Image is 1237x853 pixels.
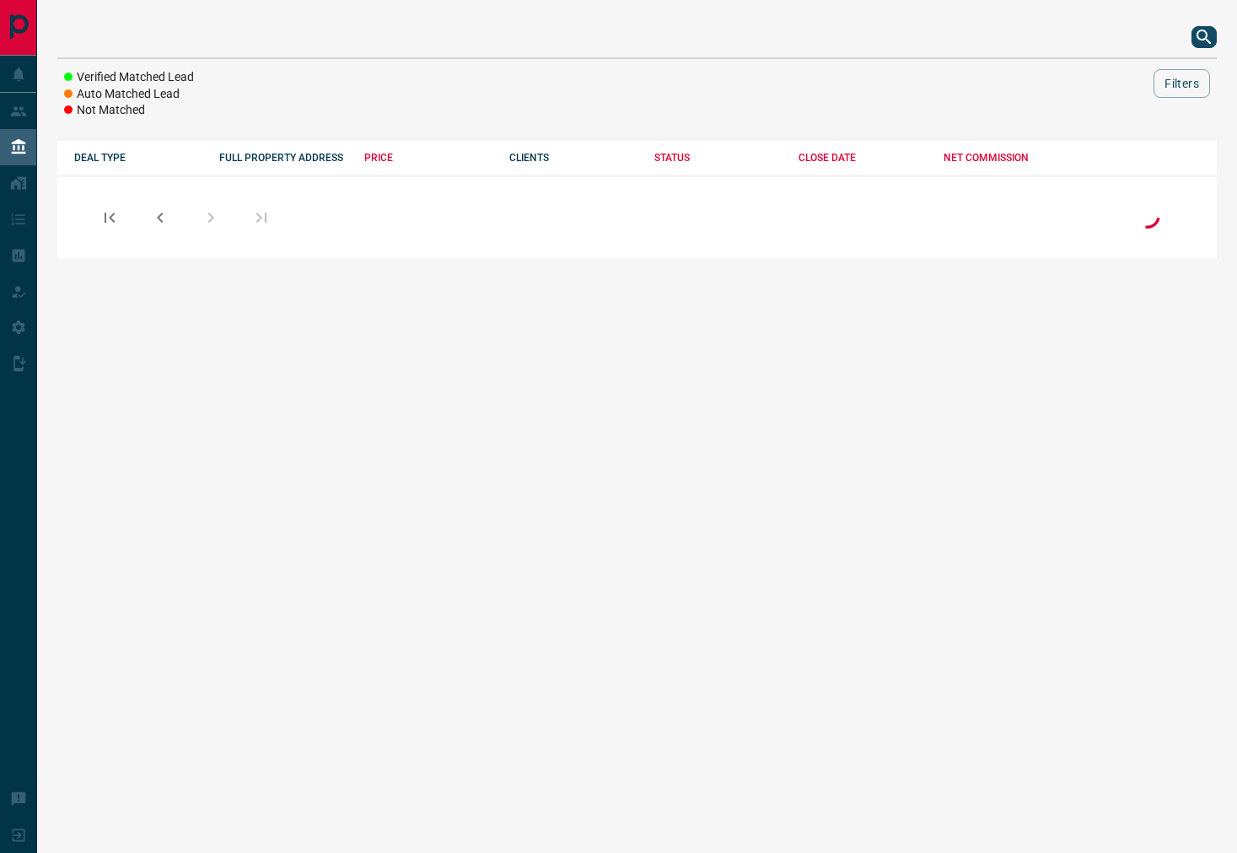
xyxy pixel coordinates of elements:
li: Verified Matched Lead [64,69,194,86]
div: Loading [1131,199,1164,235]
li: Not Matched [64,102,194,119]
div: NET COMMISSION [944,152,1072,164]
li: Auto Matched Lead [64,86,194,103]
div: STATUS [654,152,783,164]
div: DEAL TYPE [74,152,202,164]
div: CLOSE DATE [799,152,927,164]
div: CLIENTS [509,152,637,164]
button: Filters [1154,69,1210,98]
div: FULL PROPERTY ADDRESS [219,152,347,164]
button: search button [1191,26,1217,48]
div: PRICE [364,152,492,164]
